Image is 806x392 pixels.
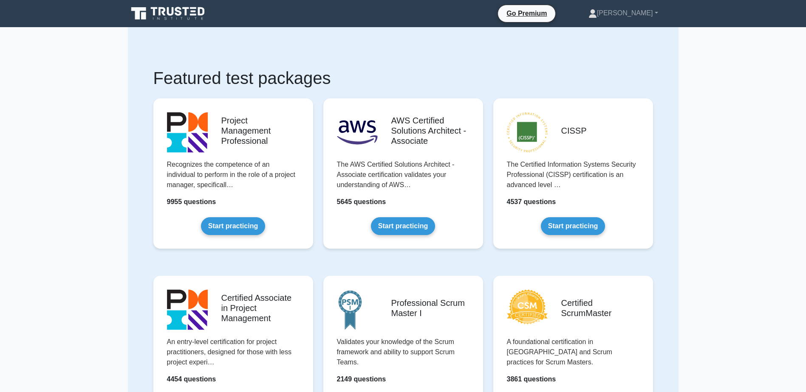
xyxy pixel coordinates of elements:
[371,217,435,235] a: Start practicing
[501,8,552,19] a: Go Premium
[568,5,679,22] a: [PERSON_NAME]
[201,217,265,235] a: Start practicing
[541,217,605,235] a: Start practicing
[153,68,653,88] h1: Featured test packages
